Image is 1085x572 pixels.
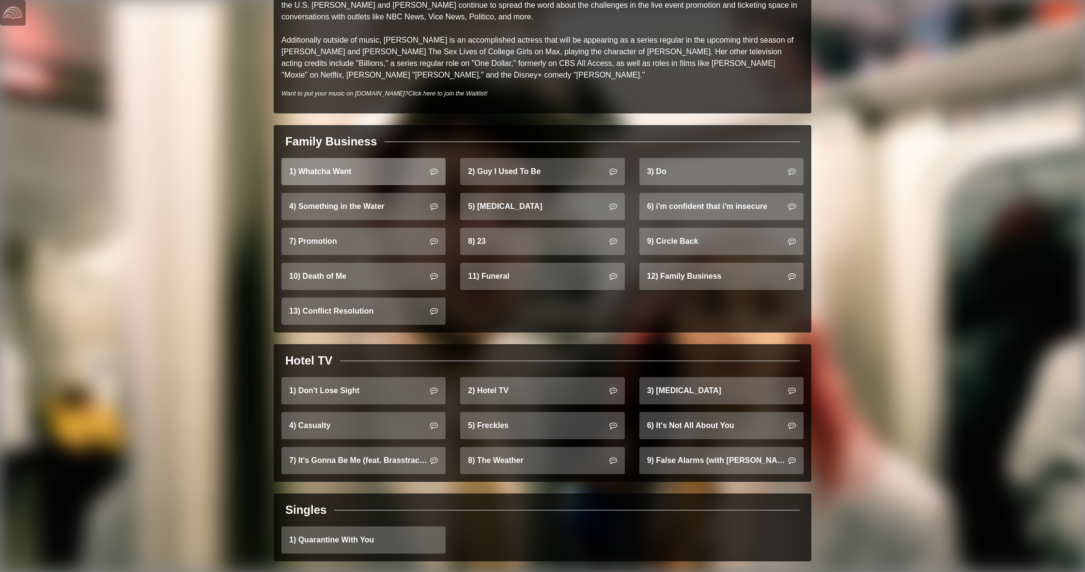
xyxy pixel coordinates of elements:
[281,447,446,474] a: 7) It's Gonna Be Me (feat. Brasstracks)
[3,3,22,22] img: logo-white-4c48a5e4bebecaebe01ca5a9d34031cfd3d4ef9ae749242e8c4bf12ef99f53e8.png
[460,263,624,290] a: 11) Funeral
[281,263,446,290] a: 10) Death of Me
[285,352,332,369] div: Hotel TV
[281,526,446,554] a: 1) Quarantine With You
[460,228,624,255] a: 8) 23
[639,158,804,185] a: 3) Do
[639,447,804,474] a: 9) False Alarms (with [PERSON_NAME])
[408,90,487,97] a: Click here to join the Waitlist!
[281,193,446,220] a: 4) Something in the Water
[285,501,326,519] div: Singles
[281,298,446,325] a: 13) Conflict Resolution
[460,377,624,404] a: 2) Hotel TV
[460,158,624,185] a: 2) Guy I Used To Be
[281,412,446,439] a: 4) Casualty
[460,412,624,439] a: 5) Freckles
[460,193,624,220] a: 5) [MEDICAL_DATA]
[281,228,446,255] a: 7) Promotion
[460,447,624,474] a: 8) The Weather
[639,193,804,220] a: 6) i'm confident that i'm insecure
[285,133,377,150] div: Family Business
[639,412,804,439] a: 6) It's Not All About You
[281,158,446,185] a: 1) Whatcha Want
[281,90,488,97] i: Want to put your music on [DOMAIN_NAME]?
[639,228,804,255] a: 9) Circle Back
[639,263,804,290] a: 12) Family Business
[639,377,804,404] a: 3) [MEDICAL_DATA]
[281,377,446,404] a: 1) Don't Lose Sight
